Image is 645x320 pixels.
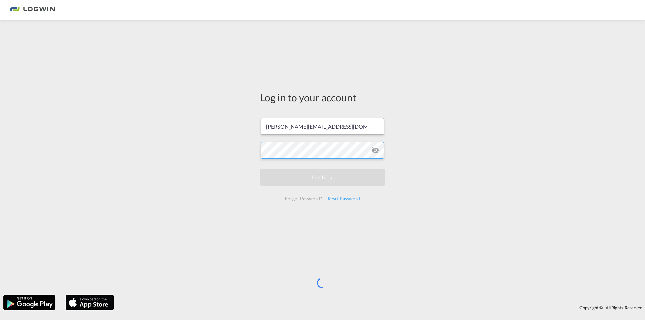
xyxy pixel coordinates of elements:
[260,169,385,186] button: LOGIN
[261,118,384,135] input: Enter email/phone number
[260,90,385,104] div: Log in to your account
[371,146,379,154] md-icon: icon-eye-off
[325,193,363,205] div: Reset Password
[65,294,115,311] img: apple.png
[3,294,56,311] img: google.png
[282,193,325,205] div: Forgot Password?
[10,3,55,18] img: bc73a0e0d8c111efacd525e4c8ad7d32.png
[117,302,645,313] div: Copyright © . All Rights Reserved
